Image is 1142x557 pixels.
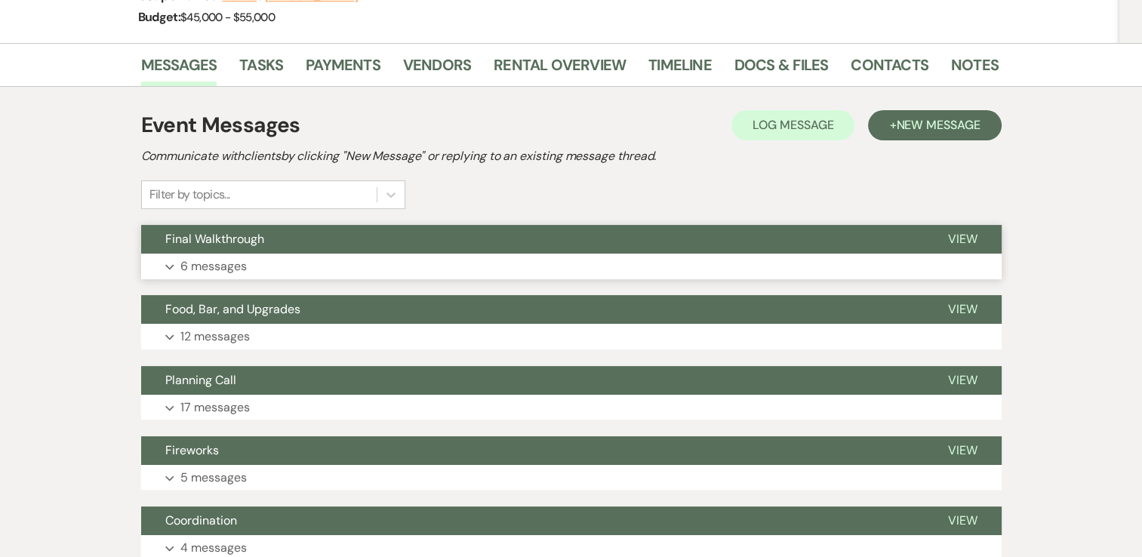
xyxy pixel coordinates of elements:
[948,372,977,388] span: View
[948,512,977,528] span: View
[141,147,1002,165] h2: Communicate with clients by clicking "New Message" or replying to an existing message thread.
[924,225,1002,254] button: View
[141,254,1002,279] button: 6 messages
[141,506,924,535] button: Coordination
[924,295,1002,324] button: View
[951,53,999,86] a: Notes
[165,301,300,317] span: Food, Bar, and Upgrades
[141,53,217,86] a: Messages
[494,53,626,86] a: Rental Overview
[306,53,380,86] a: Payments
[180,398,250,417] p: 17 messages
[924,436,1002,465] button: View
[149,186,230,204] div: Filter by topics...
[948,442,977,458] span: View
[141,395,1002,420] button: 17 messages
[180,468,247,488] p: 5 messages
[239,53,283,86] a: Tasks
[141,295,924,324] button: Food, Bar, and Upgrades
[141,366,924,395] button: Planning Call
[868,110,1001,140] button: +New Message
[141,436,924,465] button: Fireworks
[851,53,928,86] a: Contacts
[141,324,1002,349] button: 12 messages
[896,117,980,133] span: New Message
[165,231,264,247] span: Final Walkthrough
[948,301,977,317] span: View
[141,465,1002,491] button: 5 messages
[734,53,828,86] a: Docs & Files
[924,366,1002,395] button: View
[731,110,854,140] button: Log Message
[141,225,924,254] button: Final Walkthrough
[165,372,236,388] span: Planning Call
[141,109,300,141] h1: Event Messages
[180,257,247,276] p: 6 messages
[948,231,977,247] span: View
[403,53,471,86] a: Vendors
[648,53,712,86] a: Timeline
[180,327,250,346] p: 12 messages
[924,506,1002,535] button: View
[753,117,833,133] span: Log Message
[180,10,275,25] span: $45,000 - $55,000
[165,442,219,458] span: Fireworks
[138,9,181,25] span: Budget:
[165,512,237,528] span: Coordination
